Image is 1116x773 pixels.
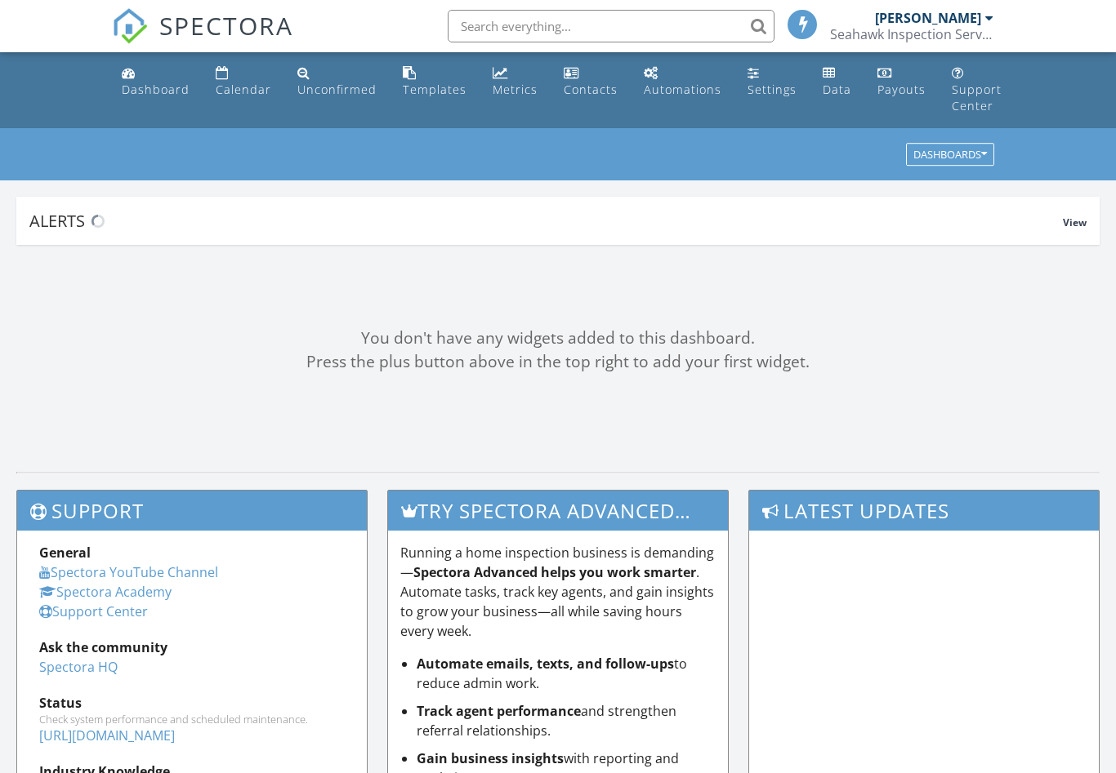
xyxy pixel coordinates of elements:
[39,638,345,657] div: Ask the community
[413,563,696,581] strong: Spectora Advanced helps you work smarter
[115,59,196,105] a: Dashboard
[816,59,858,105] a: Data
[945,59,1008,122] a: Support Center
[39,726,175,744] a: [URL][DOMAIN_NAME]
[748,82,797,97] div: Settings
[830,26,993,42] div: Seahawk Inspection Services
[564,82,618,97] div: Contacts
[417,702,581,720] strong: Track agent performance
[112,8,148,44] img: The Best Home Inspection Software - Spectora
[486,59,544,105] a: Metrics
[644,82,721,97] div: Automations
[637,59,728,105] a: Automations (Basic)
[493,82,538,97] div: Metrics
[906,144,994,167] button: Dashboards
[952,82,1002,113] div: Support Center
[417,749,564,767] strong: Gain business insights
[749,491,1099,531] h3: Latest Updates
[291,59,383,105] a: Unconfirmed
[297,82,377,97] div: Unconfirmed
[216,82,271,97] div: Calendar
[16,350,1100,374] div: Press the plus button above in the top right to add your first widget.
[557,59,624,105] a: Contacts
[39,693,345,713] div: Status
[1063,215,1087,229] span: View
[417,654,716,693] li: to reduce admin work.
[388,491,728,531] h3: Try spectora advanced [DATE]
[112,22,293,56] a: SPECTORA
[39,583,172,601] a: Spectora Academy
[16,327,1100,350] div: You don't have any widgets added to this dashboard.
[871,59,932,105] a: Payouts
[39,602,148,620] a: Support Center
[39,658,118,676] a: Spectora HQ
[448,10,775,42] input: Search everything...
[39,563,218,581] a: Spectora YouTube Channel
[396,59,473,105] a: Templates
[400,543,716,641] p: Running a home inspection business is demanding— . Automate tasks, track key agents, and gain ins...
[823,82,851,97] div: Data
[417,655,674,673] strong: Automate emails, texts, and follow-ups
[39,544,91,562] strong: General
[877,82,926,97] div: Payouts
[417,701,716,740] li: and strengthen referral relationships.
[741,59,803,105] a: Settings
[209,59,278,105] a: Calendar
[39,713,345,726] div: Check system performance and scheduled maintenance.
[913,149,987,161] div: Dashboards
[875,10,981,26] div: [PERSON_NAME]
[29,210,1063,232] div: Alerts
[17,491,367,531] h3: Support
[159,8,293,42] span: SPECTORA
[122,82,190,97] div: Dashboard
[403,82,466,97] div: Templates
